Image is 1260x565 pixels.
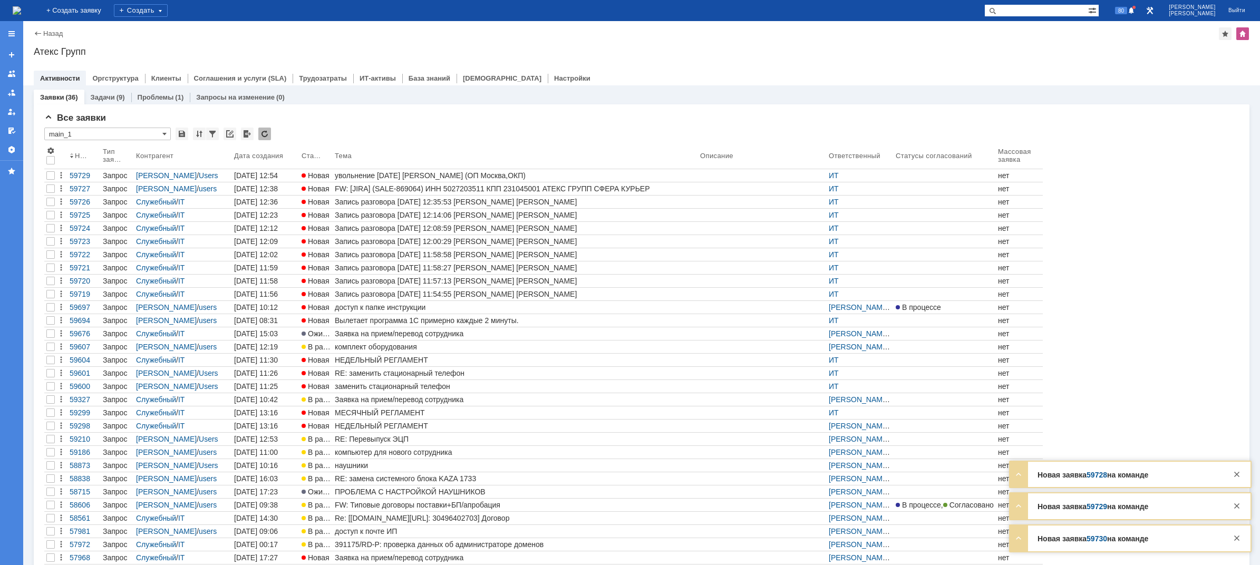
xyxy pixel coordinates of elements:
a: ИТ [829,290,839,298]
a: IT [178,356,185,364]
a: комплект оборудования [333,340,698,353]
div: нет [998,329,1041,338]
div: Запись разговора [DATE] 11:58:27 [PERSON_NAME] [PERSON_NAME] [335,264,696,272]
a: ИТ [829,184,839,193]
a: Новая [299,222,333,235]
a: 59719 [67,288,101,300]
a: Новая [299,314,333,327]
div: [DATE] 12:19 [234,343,278,351]
a: [PERSON_NAME] [136,316,197,325]
div: 59724 [70,224,99,232]
a: ИТ [829,264,839,272]
a: Запись разговора [DATE] 11:58:27 [PERSON_NAME] [PERSON_NAME] [333,261,698,274]
a: Служебный [136,198,176,206]
a: Запись разговора [DATE] 12:35:53 [PERSON_NAME] [PERSON_NAME] [333,196,698,208]
a: 59604 [67,354,101,366]
span: Новая [302,184,329,193]
a: Запрос на обслуживание [101,261,134,274]
div: Запись разговора [DATE] 11:58:58 [PERSON_NAME] [PERSON_NAME] [335,250,696,259]
a: 59723 [67,235,101,248]
th: Тип заявки [101,144,134,169]
div: Запрос на обслуживание [103,171,132,180]
a: [DATE] 11:30 [232,354,299,366]
div: [DATE] 12:54 [234,171,278,180]
div: 59719 [70,290,99,298]
div: Сохранить вид [176,128,188,140]
div: FW: [JIRA] (SALE-869064) ИНН 5027203511 КПП 231045001 АТЕКС ГРУПП СФЕРА КУРЬЕР Настройки_ с КА_ИП... [335,184,696,193]
span: Новая [302,237,329,246]
a: [DATE] 12:02 [232,248,299,261]
a: [DATE] 12:12 [232,222,299,235]
a: нет [996,367,1043,379]
a: Мои заявки [3,103,20,120]
a: users [199,343,217,351]
div: 59676 [70,329,99,338]
a: [PERSON_NAME] [136,369,197,377]
div: [DATE] 11:58 [234,277,278,285]
div: Запрос на обслуживание [103,303,132,311]
div: нет [998,343,1041,351]
a: Настройки [554,74,590,82]
div: Контрагент [136,152,176,160]
a: Активности [40,74,80,82]
a: нет [996,222,1043,235]
a: Оргструктура [92,74,138,82]
div: [DATE] 12:38 [234,184,278,193]
a: 59676 [67,327,101,340]
a: ИТ [829,224,839,232]
a: Ожидает ответа контрагента [299,327,333,340]
div: Создать [114,4,168,17]
a: нет [996,314,1043,327]
a: Проблемы [138,93,174,101]
a: Создать заявку [3,46,20,63]
a: IT [178,277,185,285]
a: 59600 [67,380,101,393]
div: Запрос на обслуживание [103,250,132,259]
a: [DATE] 12:54 [232,169,299,182]
a: users [199,184,217,193]
a: Перейти на домашнюю страницу [13,6,21,15]
a: База знаний [409,74,450,82]
span: Новая [302,277,329,285]
a: Заявки в моей ответственности [3,84,20,101]
div: [DATE] 11:56 [234,290,278,298]
div: комплект оборудования [335,343,696,351]
span: Новая [302,290,329,298]
span: [PERSON_NAME] [1169,4,1216,11]
a: Запрос на обслуживание [101,314,134,327]
div: 59697 [70,303,99,311]
a: Запрос на обслуживание [101,169,134,182]
a: Новая [299,288,333,300]
a: IT [178,237,185,246]
a: 59724 [67,222,101,235]
a: ИТ [829,250,839,259]
th: Тема [333,144,698,169]
div: Запись разговора [DATE] 11:57:13 [PERSON_NAME] [PERSON_NAME] [335,277,696,285]
div: 59601 [70,369,99,377]
a: увольнение [DATE] [PERSON_NAME] (ОП Москва,ОКП) [333,169,698,182]
a: ИТ [829,316,839,325]
div: Экспорт списка [241,128,254,140]
a: Запрос на обслуживание [101,301,134,314]
div: Ответственный [829,152,882,160]
div: Обновлять список [258,128,271,140]
a: Служебный [136,211,176,219]
a: 59720 [67,275,101,287]
a: Новая [299,354,333,366]
a: Вылетает программа 1С примерно каждые 2 минуты. [333,314,698,327]
a: [DATE] 10:12 [232,301,299,314]
div: 59722 [70,250,99,259]
a: IT [178,290,185,298]
th: Номер [67,144,101,169]
span: В процессе [896,303,941,311]
a: FW: [JIRA] (SALE-869064) ИНН 5027203511 КПП 231045001 АТЕКС ГРУПП СФЕРА КУРЬЕР Настройки_ с КА_ИП... [333,182,698,195]
a: [PERSON_NAME] [136,343,197,351]
a: users [199,316,217,325]
span: Новая [302,250,329,259]
a: Служебный [136,224,176,232]
div: 59726 [70,198,99,206]
a: [DATE] 12:36 [232,196,299,208]
div: Запись разговора [DATE] 12:14:06 [PERSON_NAME] [PERSON_NAME] [335,211,696,219]
div: нет [998,211,1041,219]
a: IT [178,250,185,259]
